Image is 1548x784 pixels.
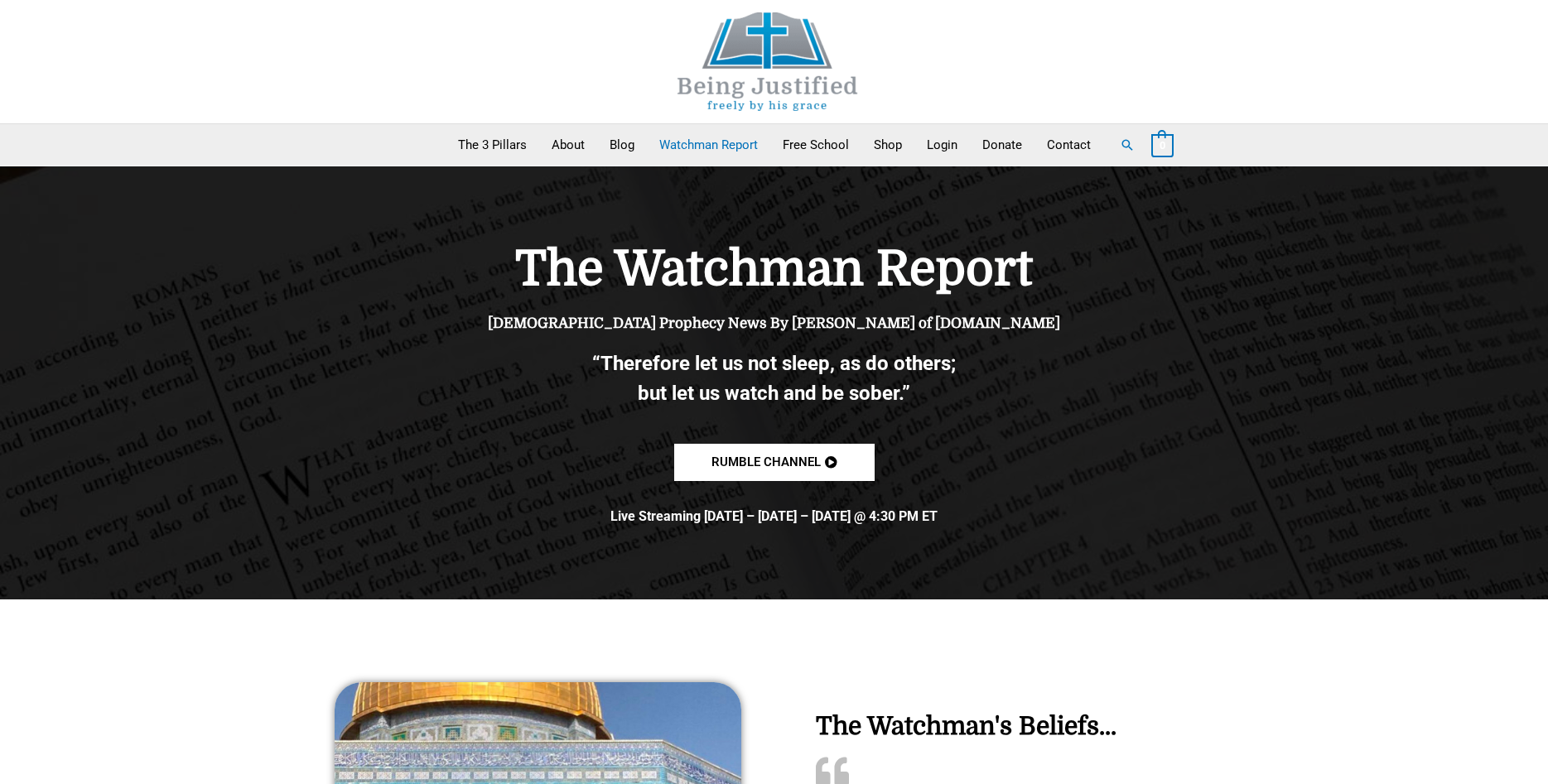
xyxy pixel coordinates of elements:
a: Contact [1034,124,1103,166]
a: Search button [1120,137,1135,152]
h4: [DEMOGRAPHIC_DATA] Prophecy News By [PERSON_NAME] of [DOMAIN_NAME] [427,315,1122,332]
a: About [539,124,597,166]
a: Blog [597,124,647,166]
img: Being Justified [644,12,892,111]
a: Donate [970,124,1034,166]
a: Watchman Report [647,124,770,166]
a: View Shopping Cart, empty [1151,137,1174,152]
a: Shop [861,124,914,166]
h2: The Watchman's Beliefs... [816,714,1247,738]
nav: Primary Site Navigation [446,124,1103,166]
b: Live Streaming [DATE] – [DATE] – [DATE] @ 4:30 PM ET [610,508,938,524]
b: but let us watch and be sober.” [638,382,910,405]
span: 0 [1160,139,1165,152]
a: The 3 Pillars [446,124,539,166]
a: Login [914,124,970,166]
a: Rumble channel [674,444,875,481]
a: Free School [770,124,861,166]
span: Rumble channel [711,456,821,469]
h1: The Watchman Report [427,241,1122,299]
b: “Therefore let us not sleep, as do others; [592,352,956,375]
